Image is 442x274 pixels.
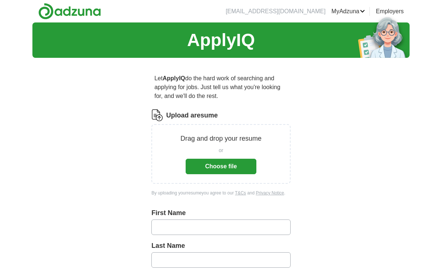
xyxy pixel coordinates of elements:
[151,190,291,196] div: By uploading your resume you agree to our and .
[151,208,291,218] label: First Name
[151,109,163,121] img: CV Icon
[226,7,326,16] li: [EMAIL_ADDRESS][DOMAIN_NAME]
[331,7,365,16] a: MyAdzuna
[180,134,262,144] p: Drag and drop your resume
[162,75,185,81] strong: ApplyIQ
[166,110,218,120] label: Upload a resume
[235,190,246,196] a: T&Cs
[219,147,223,154] span: or
[38,3,101,20] img: Adzuna logo
[187,27,255,53] h1: ApplyIQ
[151,241,291,251] label: Last Name
[186,159,256,174] button: Choose file
[151,71,291,103] p: Let do the hard work of searching and applying for jobs. Just tell us what you're looking for, an...
[376,7,404,16] a: Employers
[256,190,284,196] a: Privacy Notice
